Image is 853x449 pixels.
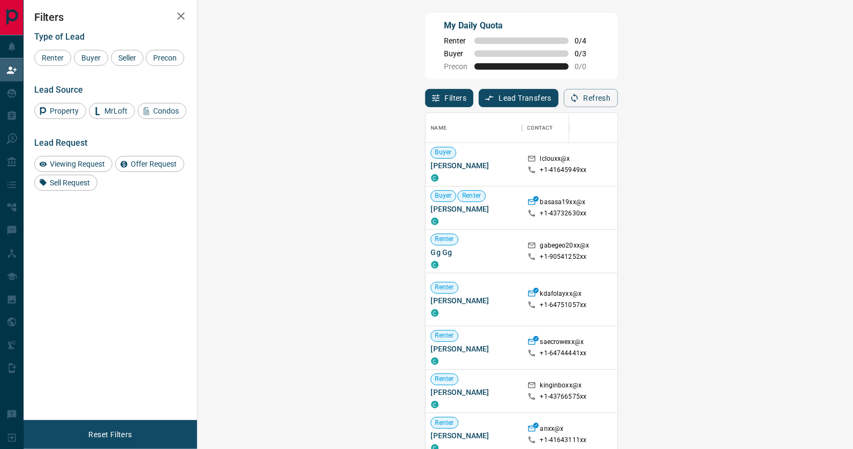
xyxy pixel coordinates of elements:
[575,36,599,45] span: 0 / 4
[78,54,104,62] span: Buyer
[540,338,584,349] p: saecrowexx@x
[431,357,439,365] div: condos.ca
[115,156,184,172] div: Offer Request
[431,174,439,182] div: condos.ca
[444,62,468,71] span: Precon
[431,235,458,244] span: Renter
[575,62,599,71] span: 0 / 0
[431,309,439,317] div: condos.ca
[458,191,485,200] span: Renter
[431,160,517,171] span: [PERSON_NAME]
[431,430,517,441] span: [PERSON_NAME]
[115,54,140,62] span: Seller
[540,349,587,358] p: +1- 64744441xx
[34,50,71,66] div: Renter
[46,160,109,168] span: Viewing Request
[431,191,456,200] span: Buyer
[540,381,582,392] p: kinginboxx@x
[564,89,618,107] button: Refresh
[444,49,468,58] span: Buyer
[575,49,599,58] span: 0 / 3
[146,50,184,66] div: Precon
[138,103,186,119] div: Condos
[74,50,108,66] div: Buyer
[540,289,582,301] p: kdafolayxx@x
[127,160,180,168] span: Offer Request
[540,252,587,261] p: +1- 90541252xx
[431,113,447,143] div: Name
[431,261,439,268] div: condos.ca
[111,50,144,66] div: Seller
[46,178,94,187] span: Sell Request
[431,418,458,428] span: Renter
[431,343,517,354] span: [PERSON_NAME]
[540,392,587,401] p: +1- 43766575xx
[431,401,439,408] div: condos.ca
[431,331,458,340] span: Renter
[527,113,553,143] div: Contact
[426,113,522,143] div: Name
[89,103,135,119] div: MrLoft
[34,11,186,24] h2: Filters
[522,113,608,143] div: Contact
[149,107,183,115] span: Condos
[34,103,86,119] div: Property
[540,198,586,209] p: basasa19xx@x
[444,36,468,45] span: Renter
[431,218,439,225] div: condos.ca
[38,54,67,62] span: Renter
[540,241,590,252] p: gabegeo20xx@x
[34,138,87,148] span: Lead Request
[431,387,517,398] span: [PERSON_NAME]
[431,204,517,214] span: [PERSON_NAME]
[34,156,112,172] div: Viewing Request
[81,425,139,444] button: Reset Filters
[540,154,570,166] p: lclouxx@x
[540,436,587,445] p: +1- 41643111xx
[34,32,85,42] span: Type of Lead
[540,301,587,310] p: +1- 64751057xx
[431,148,456,157] span: Buyer
[431,283,458,292] span: Renter
[540,424,564,436] p: anxx@x
[444,19,599,32] p: My Daily Quota
[479,89,558,107] button: Lead Transfers
[431,247,517,258] span: Gg Gg
[431,375,458,384] span: Renter
[540,209,587,218] p: +1- 43732630xx
[34,85,83,95] span: Lead Source
[431,295,517,306] span: [PERSON_NAME]
[101,107,131,115] span: MrLoft
[34,175,97,191] div: Sell Request
[149,54,180,62] span: Precon
[425,89,474,107] button: Filters
[46,107,82,115] span: Property
[540,166,587,175] p: +1- 41645949xx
